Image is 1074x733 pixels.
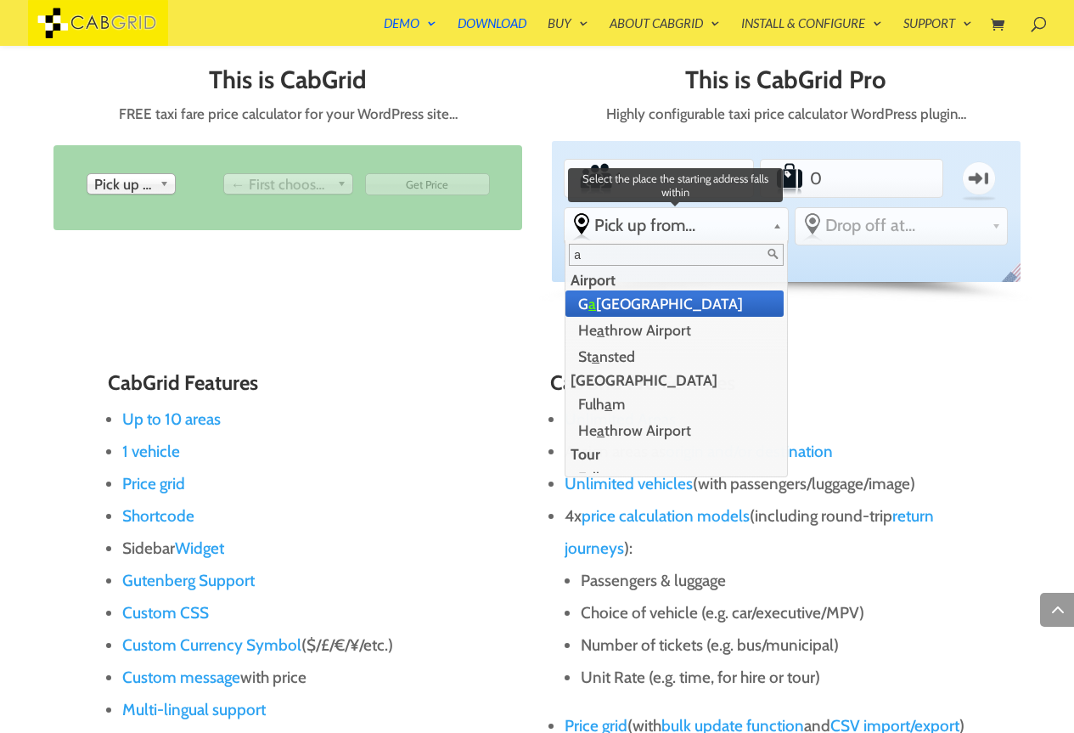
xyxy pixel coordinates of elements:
em: a [588,295,596,313]
a: Unlimited vehicles [565,474,693,493]
a: Gutenberg Support [122,571,255,590]
span: Drop off at... [825,215,985,235]
li: G [GEOGRAPHIC_DATA] [565,290,783,317]
label: Number of Suitcases [762,161,807,195]
h2: This is CabGrid Pro [552,66,1021,102]
h3: CabGrid Pro Features [550,372,967,403]
li: Number of tickets (e.g. bus/municipal) [581,629,967,662]
a: 1 vehicle [122,442,180,461]
a: Demo [384,17,436,46]
em: a [604,395,612,413]
a: About CabGrid [610,17,720,46]
span: Pick up from... [594,215,765,235]
li: Sidebar [122,533,525,565]
li: St nsted [565,343,783,369]
a: Widget [175,538,224,558]
a: Buy [548,17,588,46]
span: ← First choose pick up [231,174,330,195]
a: CabGrid Taxi Plugin [28,12,168,30]
li: He throw Airport [565,317,783,343]
label: Number of Passengers [566,161,612,195]
li: (with passengers/luggage/image) [565,468,967,500]
li: Fulh m [565,465,783,491]
li: Airport [565,269,783,290]
p: FREE taxi fare price calculator for your WordPress site… [53,102,522,127]
div: Drop off [223,173,353,195]
li: Passengers & luggage [581,565,967,597]
input: Type here to filter list... [569,244,783,266]
span: English [998,261,1032,296]
em: a [597,421,604,439]
em: a [597,321,604,339]
a: Up to 10 areas [122,409,221,429]
em: a [604,469,612,487]
li: ($/£/€/¥/etc.) [122,629,525,662]
a: Multi-lingual support [122,700,266,719]
a: Support [903,17,972,46]
li: with price [122,662,525,694]
span: Pick up from [94,174,153,195]
label: One-way [951,154,1006,203]
a: Custom CSS [122,603,209,623]
div: Select the place the starting address falls within [565,208,787,242]
a: price calculation models [582,506,750,526]
div: Pick up [87,173,176,195]
a: Price grid [122,474,185,493]
input: Number of Passengers [613,161,706,195]
li: Unit Rate (e.g. time, for hire or tour) [581,662,967,694]
a: Download [458,17,526,46]
li: Choice of vehicle (e.g. car/executive/MPV) [581,597,967,629]
h3: CabGrid Features [108,372,525,403]
a: return journeys [565,506,934,558]
p: Highly configurable taxi price calculator WordPress plugin… [552,102,1021,127]
h2: This is CabGrid [53,66,522,102]
input: Get Price [365,173,489,195]
a: Shortcode [122,506,194,526]
input: Number of Suitcases [807,161,896,195]
em: a [592,347,599,365]
div: Select the place the destination address is within [796,208,1007,242]
a: Custom message [122,668,240,687]
a: Custom Currency Symbol [122,635,301,655]
li: [GEOGRAPHIC_DATA] [565,369,783,391]
li: 4x (including round-trip ): [565,500,967,710]
li: He throw Airport [565,417,783,443]
li: Fulh m [565,391,783,417]
a: Install & Configure [741,17,882,46]
li: Tour [565,443,783,465]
